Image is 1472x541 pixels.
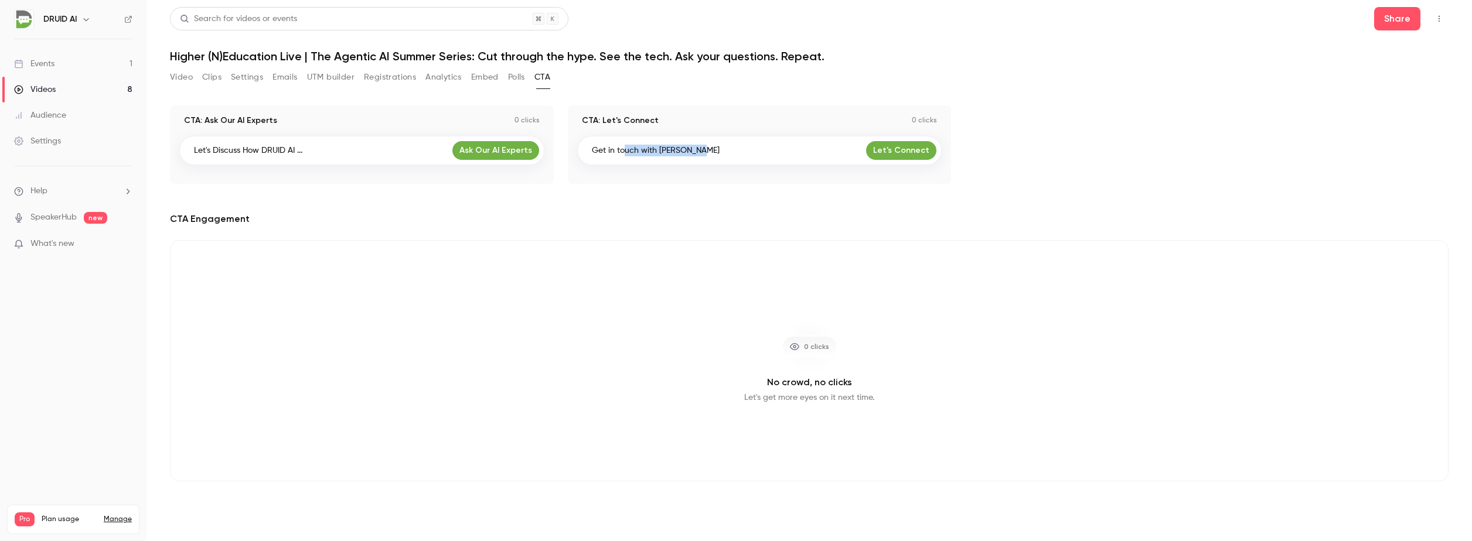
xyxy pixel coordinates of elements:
div: Settings [14,135,61,147]
span: Plan usage [42,515,97,524]
span: Help [30,185,47,197]
span: Pro [15,512,35,526]
span: 0 clicks [804,341,829,352]
p: CTA Engagement [170,212,250,226]
p: Get in touch with [PERSON_NAME] [592,145,720,156]
button: UTM builder [307,68,355,87]
button: Emails [272,68,297,87]
span: new [84,212,107,224]
p: CTA: Ask Our AI Experts [184,115,277,126]
p: CTA: Let's Connect [582,115,659,126]
button: Share [1374,7,1420,30]
button: Polls [508,68,525,87]
div: Events [14,58,54,70]
button: Top Bar Actions [1430,9,1449,28]
iframe: Noticeable Trigger [118,239,132,249]
div: Search for videos or events [180,13,297,25]
h6: DRUID AI [43,13,77,25]
p: No crowd, no clicks [767,375,852,389]
img: DRUID AI [15,10,33,29]
div: Videos [14,84,56,95]
p: Let's Discuss How DRUID AI ... [194,145,302,156]
button: Analytics [425,68,462,87]
h1: Higher (N)Education Live | The Agentic AI Summer Series: Cut through the hype. See the tech. Ask ... [170,49,1449,63]
button: CTA [534,68,550,87]
p: 0 clicks [514,116,540,125]
button: Clips [202,68,222,87]
span: What's new [30,238,74,250]
p: Let's get more eyes on it next time. [744,392,874,403]
a: Ask Our AI Experts [452,141,539,160]
button: Settings [231,68,263,87]
button: Embed [471,68,499,87]
a: SpeakerHub [30,211,77,224]
a: Let's Connect [866,141,936,160]
button: Video [170,68,193,87]
p: 0 clicks [912,116,937,125]
a: Manage [104,515,132,524]
li: help-dropdown-opener [14,185,132,197]
button: Registrations [364,68,416,87]
div: Audience [14,109,66,121]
